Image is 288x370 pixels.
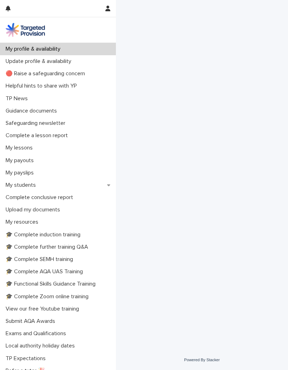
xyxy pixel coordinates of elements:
[184,358,220,362] a: Powered By Stacker
[3,95,33,102] p: TP News
[3,46,66,52] p: My profile & availability
[3,244,94,250] p: 🎓 Complete further training Q&A
[3,293,94,300] p: 🎓 Complete Zoom online training
[3,83,83,89] p: Helpful hints to share with YP
[3,355,51,362] p: TP Expectations
[3,58,77,65] p: Update profile & availability
[3,268,89,275] p: 🎓 Complete AQA UAS Training
[3,318,61,325] p: Submit AQA Awards
[3,194,79,201] p: Complete conclusive report
[3,306,85,312] p: View our free Youtube training
[3,120,71,127] p: Safeguarding newsletter
[3,281,101,287] p: 🎓 Functional Skills Guidance Training
[3,170,39,176] p: My payslips
[3,256,79,263] p: 🎓 Complete SEMH training
[3,145,38,151] p: My lessons
[3,157,39,164] p: My payouts
[3,206,66,213] p: Upload my documents
[3,132,73,139] p: Complete a lesson report
[3,343,80,349] p: Local authority holiday dates
[3,70,91,77] p: 🔴 Raise a safeguarding concern
[3,108,63,114] p: Guidance documents
[6,23,45,37] img: M5nRWzHhSzIhMunXDL62
[3,330,72,337] p: Exams and Qualifications
[3,231,86,238] p: 🎓 Complete induction training
[3,219,44,225] p: My resources
[3,182,41,189] p: My students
